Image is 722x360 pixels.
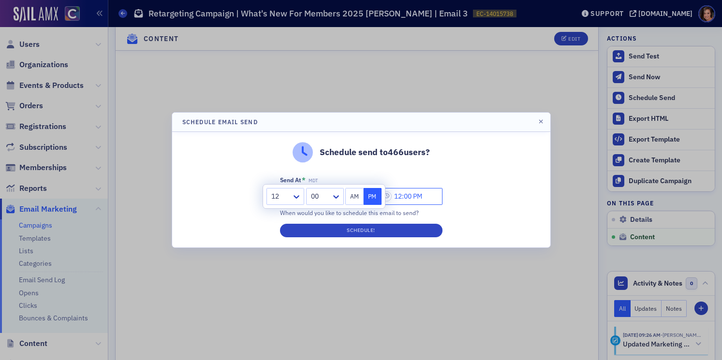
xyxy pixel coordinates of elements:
div: When would you like to schedule this email to send? [280,208,442,217]
button: AM [345,188,364,205]
p: Schedule send to 466 users? [320,146,430,158]
span: MDT [309,178,318,184]
div: Send At [280,176,301,184]
button: PM [364,188,382,205]
input: 00:00 AM [380,188,442,205]
button: Schedule! [280,224,442,237]
abbr: This field is required [302,176,306,185]
h4: Schedule Email Send [182,117,258,126]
